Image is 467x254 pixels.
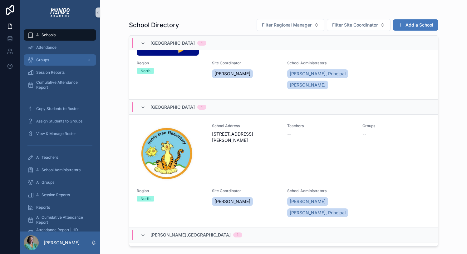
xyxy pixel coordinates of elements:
[212,131,280,143] span: [STREET_ADDRESS][PERSON_NAME]
[257,19,324,31] button: Select Button
[201,41,203,46] div: 1
[290,71,346,77] span: [PERSON_NAME], Principal
[36,57,49,62] span: Groups
[287,208,348,217] a: [PERSON_NAME], Principal
[287,131,291,137] span: --
[212,61,280,66] span: Site Coordinator
[150,232,231,238] span: [PERSON_NAME][GEOGRAPHIC_DATA]
[212,123,280,128] span: School Address
[36,215,90,225] span: All Cumulative Attendance Report
[287,188,355,193] span: School Administrators
[201,105,203,110] div: 1
[36,70,65,75] span: Session Reports
[287,61,355,66] span: School Administrators
[140,196,150,202] div: North
[129,21,179,29] h1: School Directory
[24,128,96,139] a: View & Manage Roster
[393,19,438,31] button: Add a School
[36,32,56,37] span: All Schools
[290,198,326,205] span: [PERSON_NAME]
[140,68,150,74] div: North
[332,22,378,28] span: Filter Site Coordinator
[24,152,96,163] a: All Teachers
[290,210,346,216] span: [PERSON_NAME], Principal
[137,123,197,183] img: Screenshot-2025-08-11-at-1.17.29-PM.png
[24,29,96,41] a: All Schools
[50,7,70,17] img: App logo
[24,103,96,114] a: Copy Students to Roster
[327,19,391,31] button: Select Button
[24,116,96,127] a: Assign Students to Groups
[287,197,328,206] a: [PERSON_NAME]
[262,22,312,28] span: Filter Regional Manager
[36,180,54,185] span: All Groups
[36,80,90,90] span: Cumulative Attendance Report
[214,198,250,205] span: [PERSON_NAME]
[36,167,81,172] span: All School Administrators
[362,131,366,137] span: --
[36,205,50,210] span: Reports
[237,232,238,237] div: 1
[24,164,96,176] a: All School Administrators
[36,119,82,124] span: Assign Students to Groups
[287,81,328,89] a: [PERSON_NAME]
[36,192,70,197] span: All Session Reports
[24,227,96,238] a: Attendance Report | HD Program
[212,188,280,193] span: Site Coordinator
[36,45,57,50] span: Attendance
[24,67,96,78] a: Session Reports
[36,155,58,160] span: All Teachers
[150,40,195,46] span: [GEOGRAPHIC_DATA]
[137,61,204,66] span: Region
[24,202,96,213] a: Reports
[36,106,79,111] span: Copy Students to Roster
[44,240,80,246] p: [PERSON_NAME]
[214,71,250,77] span: [PERSON_NAME]
[20,25,100,232] div: scrollable content
[24,54,96,66] a: Groups
[24,42,96,53] a: Attendance
[287,123,355,128] span: Teachers
[137,188,204,193] span: Region
[24,189,96,201] a: All Session Reports
[24,79,96,91] a: Cumulative Attendance Report
[24,214,96,226] a: All Cumulative Attendance Report
[290,82,326,88] span: [PERSON_NAME]
[36,131,76,136] span: View & Manage Roster
[150,104,195,110] span: [GEOGRAPHIC_DATA]
[287,69,348,78] a: [PERSON_NAME], Principal
[24,177,96,188] a: All Groups
[362,123,430,128] span: Groups
[36,227,90,237] span: Attendance Report | HD Program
